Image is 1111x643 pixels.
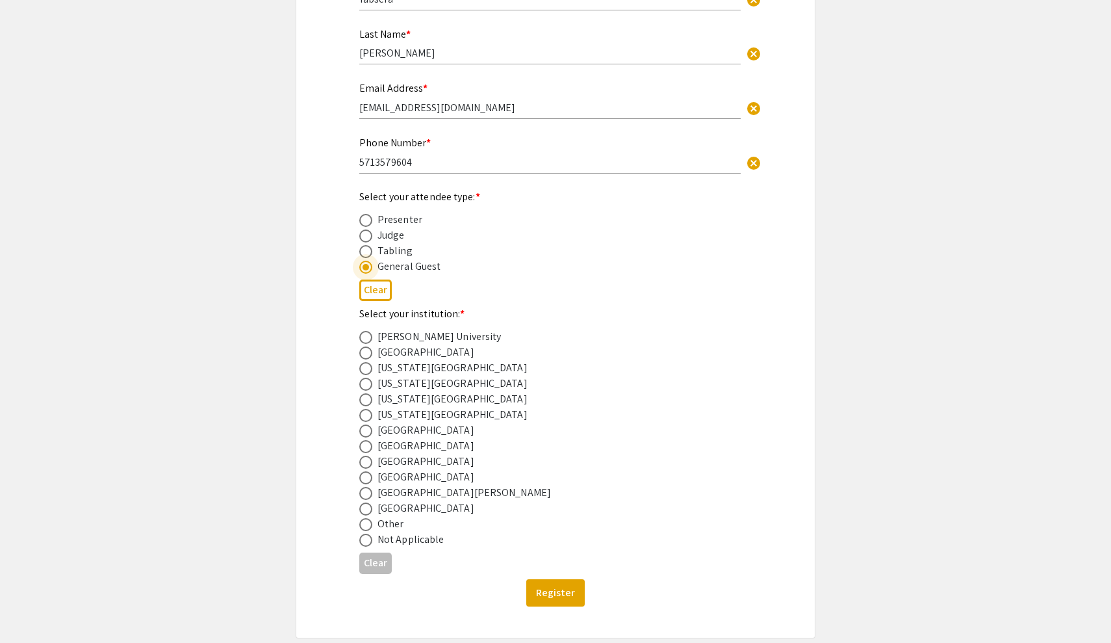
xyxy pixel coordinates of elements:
div: Tabling [377,243,413,259]
div: Judge [377,228,405,243]
mat-label: Last Name [359,27,411,41]
div: [US_STATE][GEOGRAPHIC_DATA] [377,376,528,391]
div: [GEOGRAPHIC_DATA] [377,423,474,438]
iframe: Chat [10,584,55,633]
button: Register [526,579,585,607]
div: [GEOGRAPHIC_DATA] [377,345,474,360]
div: [GEOGRAPHIC_DATA] [377,501,474,516]
mat-label: Select your institution: [359,307,465,321]
span: cancel [746,101,761,116]
div: [US_STATE][GEOGRAPHIC_DATA] [377,391,528,407]
div: [PERSON_NAME] University [377,329,501,345]
div: [GEOGRAPHIC_DATA] [377,438,474,454]
mat-label: Phone Number [359,136,431,150]
div: [GEOGRAPHIC_DATA] [377,454,474,469]
div: Not Applicable [377,532,444,547]
div: [GEOGRAPHIC_DATA] [377,469,474,485]
div: Presenter [377,212,422,228]
div: [US_STATE][GEOGRAPHIC_DATA] [377,407,528,423]
button: Clear [359,280,392,301]
button: Clear [741,40,767,66]
button: Clear [741,150,767,176]
div: General Guest [377,259,441,274]
span: cancel [746,46,761,62]
div: Other [377,516,404,532]
button: Clear [741,95,767,121]
mat-label: Email Address [359,81,428,95]
button: Clear [359,553,392,574]
input: Type Here [359,155,741,169]
input: Type Here [359,46,741,60]
div: [US_STATE][GEOGRAPHIC_DATA] [377,360,528,376]
input: Type Here [359,101,741,114]
mat-label: Select your attendee type: [359,190,480,203]
div: [GEOGRAPHIC_DATA][PERSON_NAME] [377,485,551,501]
span: cancel [746,155,761,171]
